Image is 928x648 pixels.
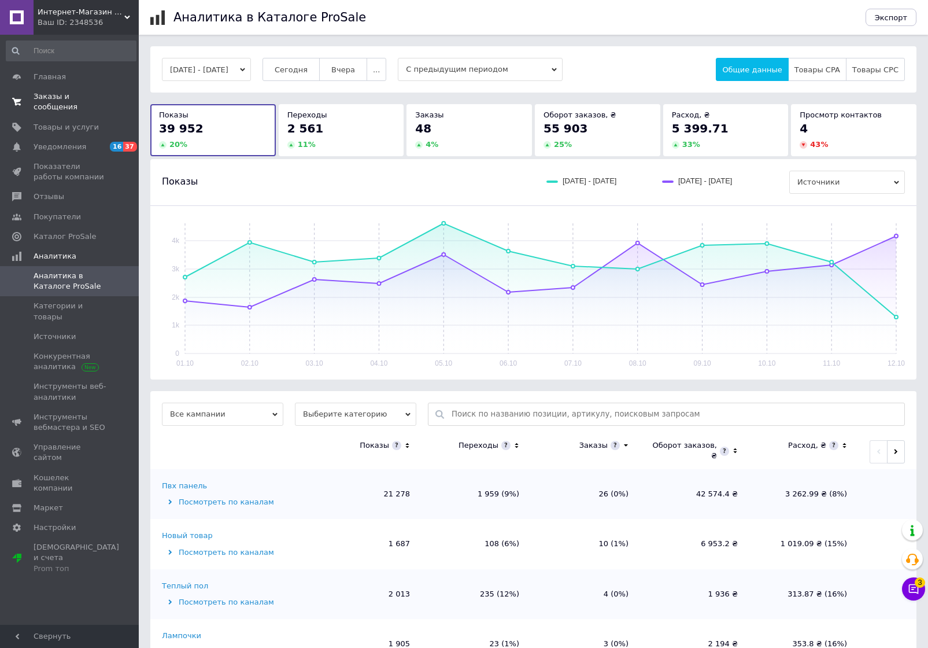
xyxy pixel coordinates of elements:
span: Каталог ProSale [34,231,96,242]
span: Показатели работы компании [34,161,107,182]
td: 1 936 ₴ [640,569,749,619]
span: Расход, ₴ [672,111,710,119]
td: 2 013 [312,569,422,619]
span: Выберите категорию [295,403,416,426]
span: 2 561 [287,122,324,135]
text: 0 [175,349,179,358]
text: 2k [172,293,180,301]
text: 08.10 [629,359,646,367]
span: Аналитика в Каталоге ProSale [34,271,107,292]
td: 313.87 ₴ (16%) [749,569,859,619]
text: 01.10 [176,359,194,367]
input: Поиск по названию позиции, артикулу, поисковым запросам [452,403,899,425]
button: Товары CPA [788,58,846,81]
td: 108 (6%) [422,519,531,569]
span: 4 [800,122,808,135]
span: 4 % [426,140,438,149]
button: Вчера [319,58,367,81]
span: Заказы и сообщения [34,91,107,112]
button: Чат с покупателем3 [902,577,925,601]
div: Посмотреть по каналам [162,547,309,558]
td: 6 953.2 ₴ [640,519,749,569]
span: Настройки [34,522,76,533]
div: Переходы [459,440,498,451]
button: Общие данные [716,58,788,81]
div: Показы [360,440,389,451]
text: 3k [172,265,180,273]
span: Оборот заказов, ₴ [544,111,616,119]
span: Главная [34,72,66,82]
div: Оборот заказов, ₴ [652,440,717,461]
span: Категории и товары [34,301,107,322]
td: 235 (12%) [422,569,531,619]
span: Конкурентная аналитика [34,351,107,372]
span: Отзывы [34,192,64,202]
button: Экспорт [866,9,916,26]
span: Источники [789,171,905,194]
span: 33 % [682,140,700,149]
text: 09.10 [694,359,711,367]
td: 1 687 [312,519,422,569]
span: Товары и услуги [34,122,99,132]
text: 10.10 [758,359,775,367]
span: Инструменты веб-аналитики [34,381,107,402]
text: 07.10 [564,359,582,367]
td: 26 (0%) [531,469,640,519]
text: 06.10 [500,359,517,367]
span: С предыдущим периодом [398,58,563,81]
td: 1 959 (9%) [422,469,531,519]
span: 20 % [169,140,187,149]
span: ... [373,65,380,74]
span: Вчера [331,65,355,74]
span: 43 % [810,140,828,149]
div: Заказы [579,440,608,451]
text: 03.10 [306,359,323,367]
span: Экспорт [875,13,907,22]
h1: Аналитика в Каталоге ProSale [173,10,366,24]
button: ... [367,58,386,81]
span: [DEMOGRAPHIC_DATA] и счета [34,542,119,574]
span: Аналитика [34,251,76,262]
span: Заказы [415,111,443,119]
text: 02.10 [241,359,258,367]
span: Инструменты вебмастера и SEO [34,412,107,433]
button: Сегодня [262,58,320,81]
span: Показы [162,175,198,188]
td: 1 019.09 ₴ (15%) [749,519,859,569]
text: 4k [172,237,180,245]
span: Покупатели [34,212,81,222]
td: 10 (1%) [531,519,640,569]
button: Товары CPC [846,58,905,81]
text: 12.10 [888,359,905,367]
td: 3 262.99 ₴ (8%) [749,469,859,519]
button: [DATE] - [DATE] [162,58,251,81]
span: 5 399.71 [672,122,729,135]
span: 25 % [554,140,572,149]
span: Интернет-Магазин House-Electro [38,7,124,17]
div: Prom топ [34,564,119,574]
text: 05.10 [435,359,452,367]
text: 11.10 [823,359,840,367]
div: Посмотреть по каналам [162,597,309,607]
span: Общие данные [722,65,782,74]
span: Управление сайтом [34,442,107,463]
div: Расход, ₴ [788,440,826,451]
td: 42 574.4 ₴ [640,469,749,519]
div: Теплый пол [162,581,208,591]
div: Ваш ID: 2348536 [38,17,139,28]
div: Лампочки [162,631,201,641]
div: Посмотреть по каналам [162,497,309,507]
span: 11 % [298,140,316,149]
span: Кошелек компании [34,473,107,494]
span: Показы [159,111,188,119]
span: Сегодня [275,65,308,74]
span: 48 [415,122,431,135]
span: 37 [123,142,136,152]
td: 21 278 [312,469,422,519]
div: Новый товар [162,531,213,541]
span: Переходы [287,111,327,119]
span: Товары CPC [852,65,899,74]
text: 1k [172,321,180,329]
span: 3 [915,577,925,588]
div: Пвх панель [162,481,207,491]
